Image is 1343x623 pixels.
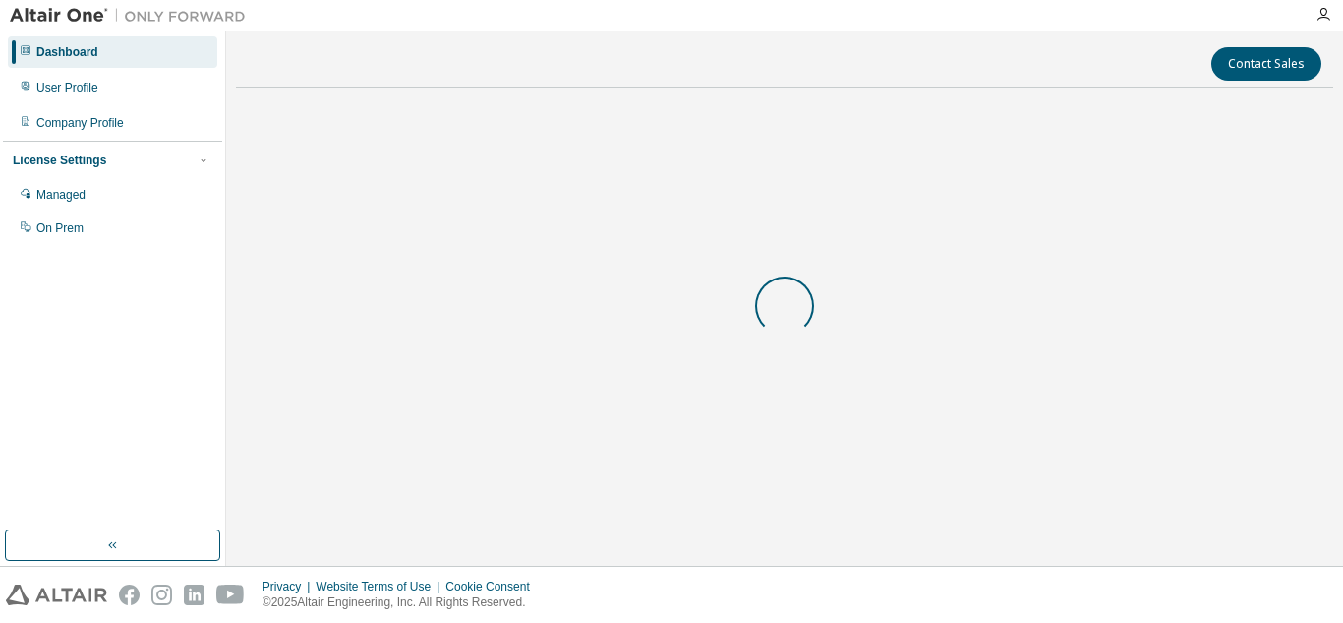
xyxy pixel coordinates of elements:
[6,585,107,605] img: altair_logo.svg
[1211,47,1321,81] button: Contact Sales
[119,585,140,605] img: facebook.svg
[36,220,84,236] div: On Prem
[184,585,204,605] img: linkedin.svg
[36,44,98,60] div: Dashboard
[216,585,245,605] img: youtube.svg
[263,594,542,611] p: © 2025 Altair Engineering, Inc. All Rights Reserved.
[263,579,316,594] div: Privacy
[36,115,124,131] div: Company Profile
[445,579,541,594] div: Cookie Consent
[13,153,106,168] div: License Settings
[316,579,445,594] div: Website Terms of Use
[36,187,86,203] div: Managed
[10,6,256,26] img: Altair One
[151,585,172,605] img: instagram.svg
[36,80,98,95] div: User Profile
